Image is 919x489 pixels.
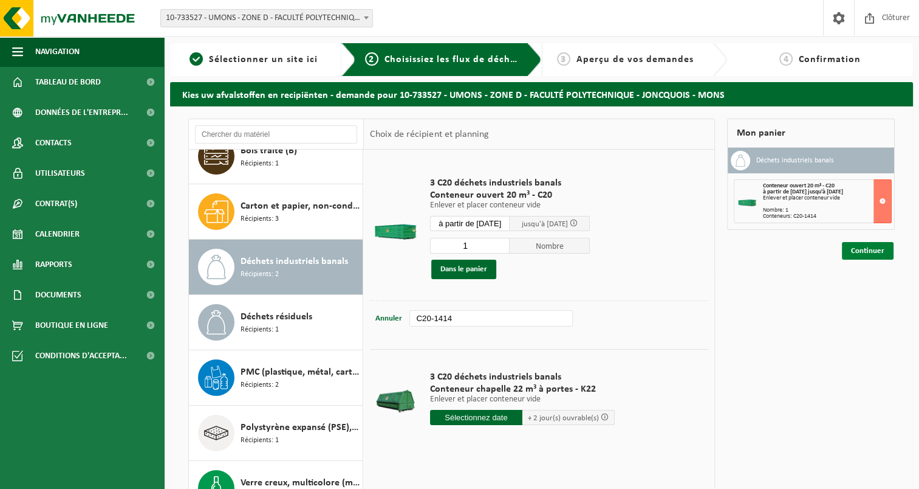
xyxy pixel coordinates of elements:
[779,52,793,66] span: 4
[35,128,72,158] span: Contacts
[763,195,891,201] div: Enlever et placer conteneur vide
[35,189,77,219] span: Contrat(s)
[522,220,568,228] span: jusqu'à [DATE]
[241,213,279,225] span: Récipients: 3
[189,295,363,350] button: Déchets résiduels Récipients: 1
[430,201,590,210] p: Enlever et placer conteneur vide
[241,380,279,391] span: Récipients: 2
[241,324,279,336] span: Récipients: 1
[528,414,599,422] span: + 2 jour(s) ouvrable(s)
[384,55,587,64] span: Choisissiez les flux de déchets et récipients
[35,310,108,341] span: Boutique en ligne
[510,238,590,254] span: Nombre
[430,383,615,395] span: Conteneur chapelle 22 m³ à portes - K22
[176,52,332,67] a: 1Sélectionner un site ici
[189,240,363,295] button: Déchets industriels banals Récipients: 2
[35,97,128,128] span: Données de l'entrepr...
[430,371,615,383] span: 3 C20 déchets industriels banals
[431,260,496,279] button: Dans le panier
[241,199,360,213] span: Carton et papier, non-conditionné (industriel)
[190,52,203,66] span: 1
[35,158,85,189] span: Utilisateurs
[241,144,297,158] span: Bois traité (B)
[35,341,127,371] span: Conditions d'accepta...
[756,151,834,170] h3: Déchets industriels banals
[189,350,363,406] button: PMC (plastique, métal, carton boisson) (industriel) Récipients: 2
[241,435,279,446] span: Récipients: 1
[241,310,312,324] span: Déchets résiduels
[241,254,348,269] span: Déchets industriels banals
[799,55,861,64] span: Confirmation
[375,314,402,322] span: Annuler
[842,242,893,260] a: Continuer
[35,36,80,67] span: Navigation
[35,67,101,97] span: Tableau de bord
[409,310,572,327] input: par exemple C10-005
[35,249,72,280] span: Rapports
[430,395,615,404] p: Enlever et placer conteneur vide
[241,269,279,280] span: Récipients: 2
[160,9,373,27] span: 10-733527 - UMONS - ZONE D - FACULTÉ POLYTECHNIQUE - JONCQUOIS - MONS
[35,280,81,310] span: Documents
[430,410,522,425] input: Sélectionnez date
[763,189,843,195] strong: à partir de [DATE] jusqu'à [DATE]
[209,55,318,64] span: Sélectionner un site ici
[195,125,357,144] input: Chercher du matériel
[430,189,590,201] span: Conteneur ouvert 20 m³ - C20
[241,365,360,380] span: PMC (plastique, métal, carton boisson) (industriel)
[170,82,913,106] h2: Kies uw afvalstoffen en recipiënten - demande pour 10-733527 - UMONS - ZONE D - FACULTÉ POLYTECHN...
[241,158,279,170] span: Récipients: 1
[161,10,372,27] span: 10-733527 - UMONS - ZONE D - FACULTÉ POLYTECHNIQUE - JONCQUOIS - MONS
[576,55,694,64] span: Aperçu de vos demandes
[364,119,494,150] div: Choix de récipient et planning
[189,129,363,184] button: Bois traité (B) Récipients: 1
[374,310,403,327] button: Annuler
[557,52,570,66] span: 3
[241,420,360,435] span: Polystyrène expansé (PSE), emballage (< 1 m² par pièce) recyclable
[763,182,835,189] span: Conteneur ouvert 20 m³ - C20
[35,219,80,249] span: Calendrier
[763,207,891,213] div: Nombre: 1
[727,119,895,148] div: Mon panier
[430,216,510,231] input: Sélectionnez date
[365,52,378,66] span: 2
[763,213,891,220] div: Conteneurs: C20-1414
[430,177,590,189] span: 3 C20 déchets industriels banals
[189,184,363,240] button: Carton et papier, non-conditionné (industriel) Récipients: 3
[189,406,363,461] button: Polystyrène expansé (PSE), emballage (< 1 m² par pièce) recyclable Récipients: 1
